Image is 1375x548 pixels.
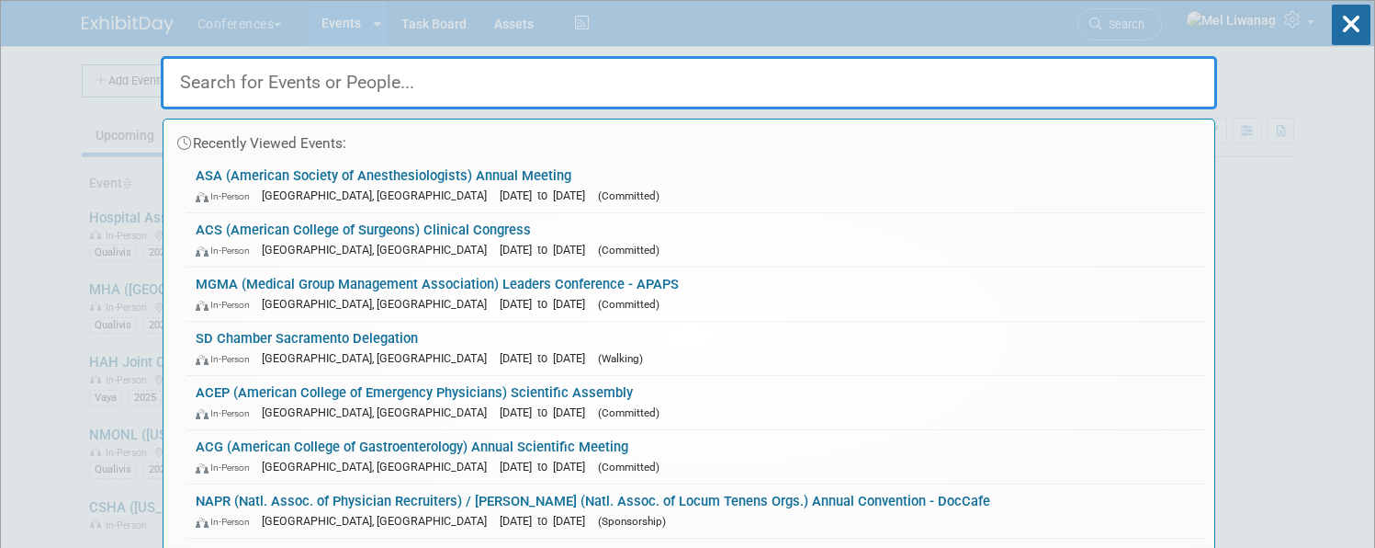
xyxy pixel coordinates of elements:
[500,405,594,419] span: [DATE] to [DATE]
[500,460,594,474] span: [DATE] to [DATE]
[598,515,666,528] span: (Sponsorship)
[196,516,258,528] span: In-Person
[262,351,496,365] span: [GEOGRAPHIC_DATA], [GEOGRAPHIC_DATA]
[598,461,659,474] span: (Committed)
[173,120,1205,159] div: Recently Viewed Events:
[262,405,496,419] span: [GEOGRAPHIC_DATA], [GEOGRAPHIC_DATA]
[598,406,659,419] span: (Committed)
[500,351,594,365] span: [DATE] to [DATE]
[500,243,594,257] span: [DATE] to [DATE]
[161,56,1217,109] input: Search for Events or People...
[262,243,496,257] span: [GEOGRAPHIC_DATA], [GEOGRAPHIC_DATA]
[598,189,659,202] span: (Committed)
[196,190,258,202] span: In-Person
[262,514,496,528] span: [GEOGRAPHIC_DATA], [GEOGRAPHIC_DATA]
[196,462,258,474] span: In-Person
[186,213,1205,267] a: ACS (American College of Surgeons) Clinical Congress In-Person [GEOGRAPHIC_DATA], [GEOGRAPHIC_DAT...
[186,268,1205,321] a: MGMA (Medical Group Management Association) Leaders Conference - APAPS In-Person [GEOGRAPHIC_DATA...
[186,376,1205,429] a: ACEP (American College of Emergency Physicians) Scientific Assembly In-Person [GEOGRAPHIC_DATA], ...
[196,245,258,257] span: In-Person
[598,352,643,365] span: (Walking)
[196,407,258,419] span: In-Person
[262,460,496,474] span: [GEOGRAPHIC_DATA], [GEOGRAPHIC_DATA]
[262,188,496,202] span: [GEOGRAPHIC_DATA], [GEOGRAPHIC_DATA]
[196,353,258,365] span: In-Person
[262,297,496,311] span: [GEOGRAPHIC_DATA], [GEOGRAPHIC_DATA]
[186,430,1205,484] a: ACG (American College of Gastroenterology) Annual Scientific Meeting In-Person [GEOGRAPHIC_DATA],...
[500,514,594,528] span: [DATE] to [DATE]
[186,159,1205,212] a: ASA (American Society of Anesthesiologists) Annual Meeting In-Person [GEOGRAPHIC_DATA], [GEOGRAPH...
[186,322,1205,375] a: SD Chamber Sacramento Delegation In-Person [GEOGRAPHIC_DATA], [GEOGRAPHIC_DATA] [DATE] to [DATE] ...
[196,299,258,311] span: In-Person
[598,298,659,311] span: (Committed)
[500,297,594,311] span: [DATE] to [DATE]
[500,188,594,202] span: [DATE] to [DATE]
[186,485,1205,538] a: NAPR (Natl. Assoc. of Physician Recruiters) / [PERSON_NAME] (Natl. Assoc. of Locum Tenens Orgs.) ...
[598,244,659,257] span: (Committed)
